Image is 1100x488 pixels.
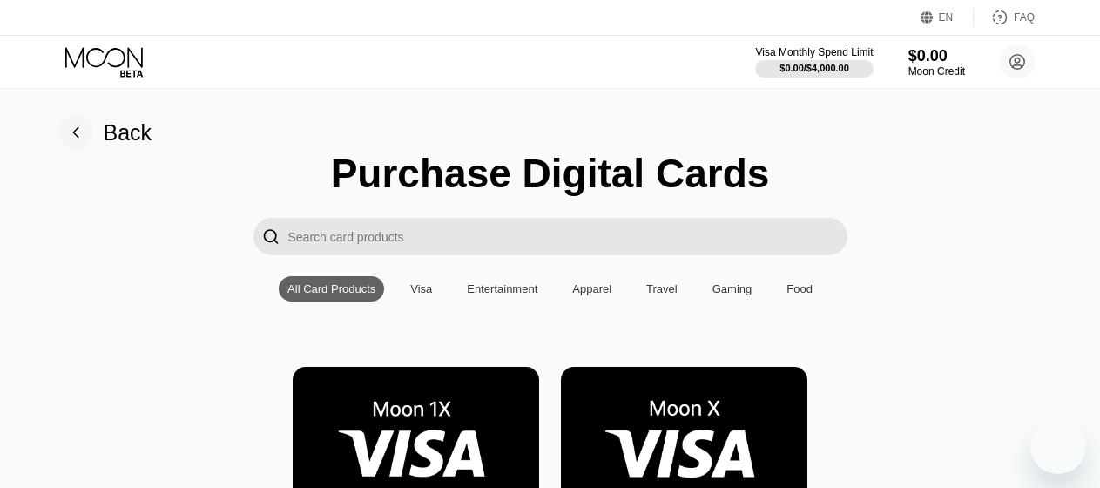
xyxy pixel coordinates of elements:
[779,63,849,73] div: $0.00 / $4,000.00
[262,227,280,247] div: 
[908,65,965,78] div: Moon Credit
[572,282,611,295] div: Apparel
[908,47,965,65] div: $0.00
[704,276,761,302] div: Gaming
[287,282,375,295] div: All Card Products
[402,276,441,302] div: Visa
[104,120,152,146] div: Back
[908,47,965,78] div: $0.00Moon Credit
[646,282,678,295] div: Travel
[755,46,873,58] div: Visa Monthly Spend Limit
[712,282,752,295] div: Gaming
[288,218,847,255] input: Search card products
[58,115,152,150] div: Back
[778,276,821,302] div: Food
[1014,11,1035,24] div: FAQ
[638,276,686,302] div: Travel
[921,9,974,26] div: EN
[974,9,1035,26] div: FAQ
[458,276,546,302] div: Entertainment
[786,282,813,295] div: Food
[253,218,288,255] div: 
[755,46,873,78] div: Visa Monthly Spend Limit$0.00/$4,000.00
[467,282,537,295] div: Entertainment
[331,150,770,197] div: Purchase Digital Cards
[563,276,620,302] div: Apparel
[410,282,432,295] div: Visa
[279,276,384,302] div: All Card Products
[939,11,954,24] div: EN
[1030,418,1086,474] iframe: Button to launch messaging window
